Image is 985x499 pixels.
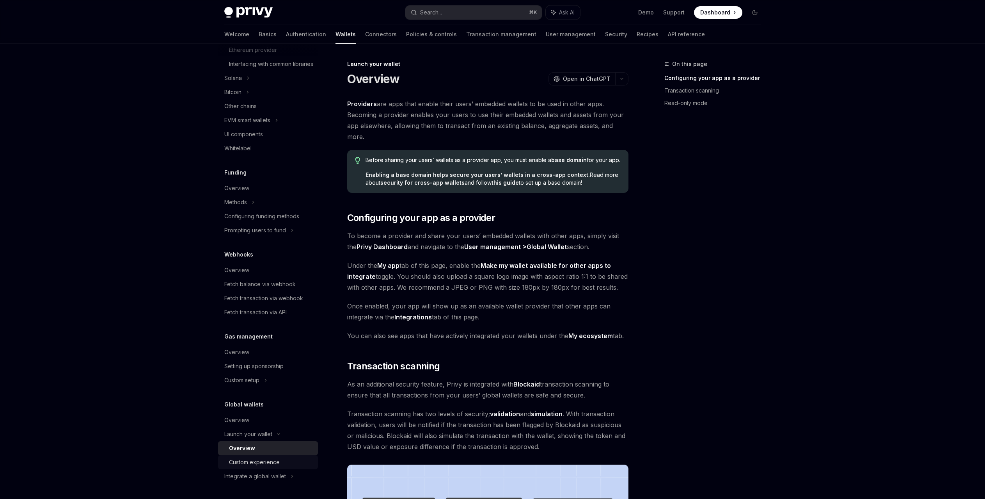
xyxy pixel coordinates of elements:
a: Custom experience [218,455,318,469]
a: Overview [218,345,318,359]
a: Other chains [218,99,318,113]
a: Connectors [365,25,397,44]
svg: Tip [355,157,360,164]
div: UI components [224,130,263,139]
div: Integrate a global wallet [224,472,286,481]
a: Configuring your app as a provider [664,72,767,84]
div: Setting up sponsorship [224,362,284,371]
a: My ecosystem [568,332,613,340]
button: Open in ChatGPT [548,72,615,86]
span: As an additional security feature, Privy is integrated with transaction scanning to ensure that a... [347,379,628,401]
h5: Gas management [224,332,273,341]
h5: Global wallets [224,400,264,409]
a: Transaction management [466,25,536,44]
a: Read-only mode [664,97,767,109]
span: Before sharing your users’ wallets as a provider app, you must enable a for your app. [366,156,620,164]
div: Interfacing with common libraries [229,59,313,69]
span: are apps that enable their users’ embedded wallets to be used in other apps. Becoming a provider ... [347,98,628,142]
a: Demo [638,9,654,16]
div: Whitelabel [224,144,252,153]
a: Integrations [394,313,432,321]
div: Methods [224,198,247,207]
div: Overview [224,348,249,357]
a: Interfacing with common libraries [218,57,318,71]
span: To become a provider and share your users’ embedded wallets with other apps, simply visit the and... [347,230,628,252]
span: Open in ChatGPT [563,75,611,83]
div: Prompting users to fund [224,226,286,235]
strong: Providers [347,100,377,108]
div: Fetch transaction via webhook [224,294,303,303]
a: Overview [218,413,318,427]
button: Search...⌘K [405,5,542,20]
a: this guide [492,179,519,186]
div: Overview [224,266,249,275]
a: security for cross-app wallets [380,179,465,186]
span: Dashboard [700,9,730,16]
div: Custom experience [229,458,280,467]
div: Search... [420,8,442,17]
strong: simulation [531,410,563,418]
div: Overview [229,444,255,453]
strong: Enabling a base domain helps secure your users’ wallets in a cross-app context. [366,171,590,178]
a: Transaction scanning [664,84,767,97]
div: Fetch balance via webhook [224,280,296,289]
span: Once enabled, your app will show up as an available wallet provider that other apps can integrate... [347,301,628,323]
img: dark logo [224,7,273,18]
span: Transaction scanning [347,360,440,372]
a: User management [546,25,596,44]
a: Recipes [637,25,658,44]
a: Overview [218,441,318,455]
a: Overview [218,181,318,195]
span: Ask AI [559,9,575,16]
a: Support [663,9,685,16]
strong: base domain [551,157,587,163]
a: Fetch balance via webhook [218,277,318,291]
span: Transaction scanning has two levels of security; and . With transaction validation, users will be... [347,408,628,452]
span: Read more about and follow to set up a base domain! [366,171,620,187]
strong: User management > [464,243,567,251]
strong: My app [377,262,399,269]
div: Fetch transaction via API [224,308,287,317]
a: Wallets [335,25,356,44]
a: Global Wallet [527,243,567,251]
a: Whitelabel [218,141,318,155]
div: Overview [224,415,249,425]
div: Launch your wallet [347,60,628,68]
button: Ask AI [546,5,580,20]
strong: validation [490,410,520,418]
a: Blockaid [513,380,540,389]
span: On this page [672,59,707,69]
span: Configuring your app as a provider [347,212,495,224]
a: Overview [218,263,318,277]
a: API reference [668,25,705,44]
div: Configuring funding methods [224,212,299,221]
a: Configuring funding methods [218,209,318,223]
a: Basics [259,25,277,44]
a: Authentication [286,25,326,44]
a: Dashboard [694,6,742,19]
div: Launch your wallet [224,429,272,439]
span: ⌘ K [529,9,537,16]
a: Policies & controls [406,25,457,44]
a: UI components [218,127,318,141]
strong: Privy Dashboard [357,243,408,251]
span: Under the tab of this page, enable the toggle. You should also upload a square logo image with as... [347,260,628,293]
div: Solana [224,73,242,83]
div: EVM smart wallets [224,116,270,125]
a: Welcome [224,25,249,44]
button: Toggle dark mode [749,6,761,19]
strong: Make my wallet available for other apps to integrate [347,262,611,280]
div: Bitcoin [224,87,241,97]
h1: Overview [347,72,400,86]
div: Overview [224,184,249,193]
a: Setting up sponsorship [218,359,318,373]
h5: Funding [224,168,247,177]
a: Fetch transaction via webhook [218,291,318,305]
a: Security [605,25,627,44]
div: Custom setup [224,376,259,385]
span: You can also see apps that have actively integrated your wallets under the tab. [347,330,628,341]
a: Fetch transaction via API [218,305,318,319]
h5: Webhooks [224,250,253,259]
strong: My ecosystem [568,332,613,340]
